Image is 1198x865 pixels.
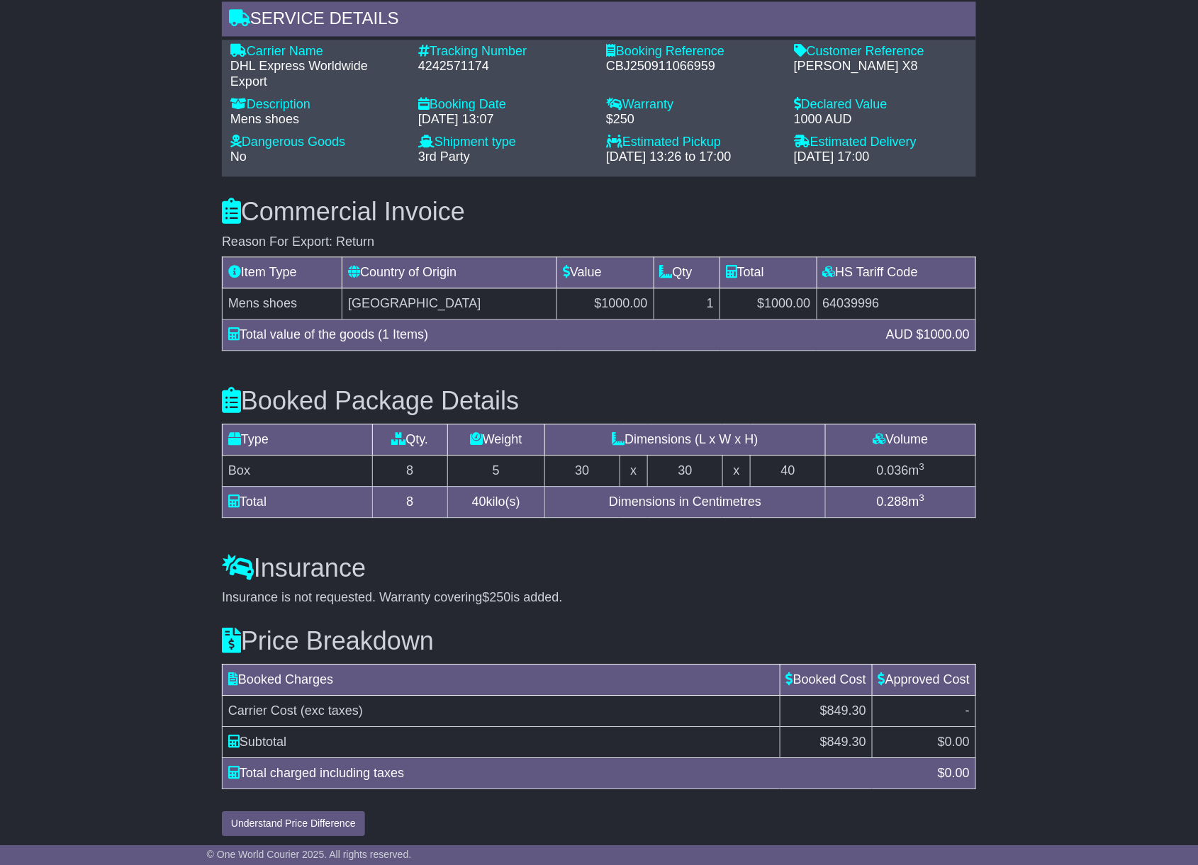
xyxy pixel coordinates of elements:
[606,97,780,113] div: Warranty
[342,288,557,320] td: [GEOGRAPHIC_DATA]
[794,59,968,74] div: [PERSON_NAME] X8
[221,325,879,344] div: Total value of the goods (1 Items)
[606,44,780,60] div: Booking Reference
[222,590,976,606] div: Insurance is not requested. Warranty covering is added.
[483,590,511,604] span: $250
[544,455,620,486] td: 30
[222,627,976,655] h3: Price Breakdown
[230,44,404,60] div: Carrier Name
[230,59,404,89] div: DHL Express Worldwide Export
[945,735,970,749] span: 0.00
[223,455,373,486] td: Box
[230,97,404,113] div: Description
[222,1,976,40] div: Service Details
[230,112,404,128] div: Mens shoes
[919,492,925,503] sup: 3
[654,288,720,320] td: 1
[780,726,872,757] td: $
[222,811,365,836] button: Understand Price Difference
[447,424,544,455] td: Weight
[223,288,342,320] td: Mens shoes
[418,44,592,60] div: Tracking Number
[879,325,977,344] div: AUD $1000.00
[223,486,373,517] td: Total
[794,112,968,128] div: 1000 AUD
[877,463,909,477] span: 0.036
[342,257,557,288] td: Country of Origin
[826,455,976,486] td: m
[945,766,970,780] span: 0.00
[230,135,404,150] div: Dangerous Goods
[817,288,976,320] td: 64039996
[606,112,780,128] div: $250
[472,494,486,509] span: 40
[223,424,373,455] td: Type
[418,59,592,74] div: 4242571174
[931,764,977,783] div: $
[620,455,647,486] td: x
[557,288,654,320] td: $1000.00
[557,257,654,288] td: Value
[820,703,866,718] span: $849.30
[751,455,826,486] td: 40
[418,97,592,113] div: Booking Date
[221,764,931,783] div: Total charged including taxes
[222,234,976,250] div: Reason For Export: Return
[826,486,976,517] td: m
[877,494,909,509] span: 0.288
[872,726,975,757] td: $
[826,424,976,455] td: Volume
[794,97,968,113] div: Declared Value
[606,149,780,165] div: [DATE] 13:26 to 17:00
[372,486,447,517] td: 8
[544,424,825,455] td: Dimensions (L x W x H)
[817,257,976,288] td: HS Tariff Code
[606,135,780,150] div: Estimated Pickup
[648,455,723,486] td: 30
[827,735,866,749] span: 849.30
[223,726,780,757] td: Subtotal
[722,455,750,486] td: x
[720,257,817,288] td: Total
[223,257,342,288] td: Item Type
[606,59,780,74] div: CBJ250911066959
[447,455,544,486] td: 5
[447,486,544,517] td: kilo(s)
[418,149,470,164] span: 3rd Party
[222,554,976,582] h3: Insurance
[794,149,968,165] div: [DATE] 17:00
[301,703,363,718] span: (exc taxes)
[654,257,720,288] td: Qty
[872,664,975,695] td: Approved Cost
[544,486,825,517] td: Dimensions in Centimetres
[222,198,976,226] h3: Commercial Invoice
[780,664,872,695] td: Booked Cost
[720,288,817,320] td: $1000.00
[230,149,247,164] span: No
[372,455,447,486] td: 8
[794,44,968,60] div: Customer Reference
[223,664,780,695] td: Booked Charges
[965,703,970,718] span: -
[372,424,447,455] td: Qty.
[207,849,412,860] span: © One World Courier 2025. All rights reserved.
[919,461,925,472] sup: 3
[794,135,968,150] div: Estimated Delivery
[228,703,297,718] span: Carrier Cost
[222,387,976,415] h3: Booked Package Details
[418,112,592,128] div: [DATE] 13:07
[418,135,592,150] div: Shipment type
